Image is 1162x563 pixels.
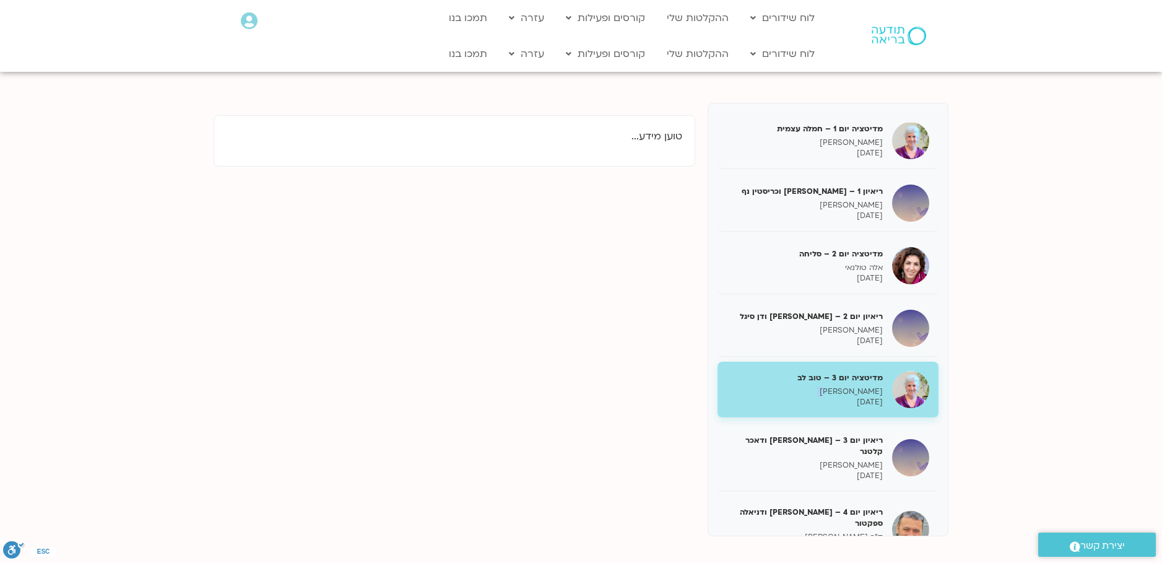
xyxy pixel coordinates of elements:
p: [DATE] [727,471,883,481]
h5: ריאיון 1 – [PERSON_NAME] וכריסטין נף [727,186,883,197]
p: [DATE] [727,211,883,221]
a: תמכו בנו [443,6,493,30]
img: מדיטציה יום 3 – טוב לב [892,371,929,408]
a: ההקלטות שלי [661,6,735,30]
img: ריאיון יום 2 – טארה בראך ודן סיגל [892,310,929,347]
p: [PERSON_NAME] [727,460,883,471]
a: יצירת קשר [1038,533,1156,557]
a: לוח שידורים [744,6,821,30]
a: לוח שידורים [744,42,821,66]
a: תמכו בנו [443,42,493,66]
a: ההקלטות שלי [661,42,735,66]
a: עזרה [503,6,550,30]
img: ריאיון יום 4 – אסף סטי אל-בר ודניאלה ספקטור [892,511,929,548]
img: מדיטציה יום 2 – סליחה [892,247,929,284]
p: [PERSON_NAME] [727,325,883,336]
a: עזרה [503,42,550,66]
h5: ריאיון יום 4 – [PERSON_NAME] ודניאלה ספקטור [727,507,883,529]
p: [DATE] [727,336,883,346]
h5: ריאיון יום 3 – [PERSON_NAME] ודאכר קלטנר [727,435,883,457]
h5: מדיטציה יום 1 – חמלה עצמית [727,123,883,134]
p: אלה טולנאי [727,263,883,273]
span: יצירת קשר [1080,538,1125,554]
p: [DATE] [727,148,883,159]
p: [PERSON_NAME] [727,200,883,211]
p: [DATE] [727,273,883,284]
img: מדיטציה יום 1 – חמלה עצמית [892,122,929,159]
h5: מדיטציה יום 2 – סליחה [727,248,883,260]
p: [PERSON_NAME] [727,137,883,148]
p: [DATE] [727,397,883,408]
a: קורסים ופעילות [560,42,651,66]
img: ריאיון 1 – טארה בראך וכריסטין נף [892,185,929,222]
img: ריאיון יום 3 – טארה בראך ודאכר קלטנר [892,439,929,476]
a: קורסים ופעילות [560,6,651,30]
img: תודעה בריאה [872,27,926,45]
p: ד"ר [PERSON_NAME] [727,532,883,543]
p: [PERSON_NAME] [727,386,883,397]
h5: ריאיון יום 2 – [PERSON_NAME] ודן סיגל [727,311,883,322]
h5: מדיטציה יום 3 – טוב לב [727,372,883,383]
p: טוען מידע... [227,128,682,145]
